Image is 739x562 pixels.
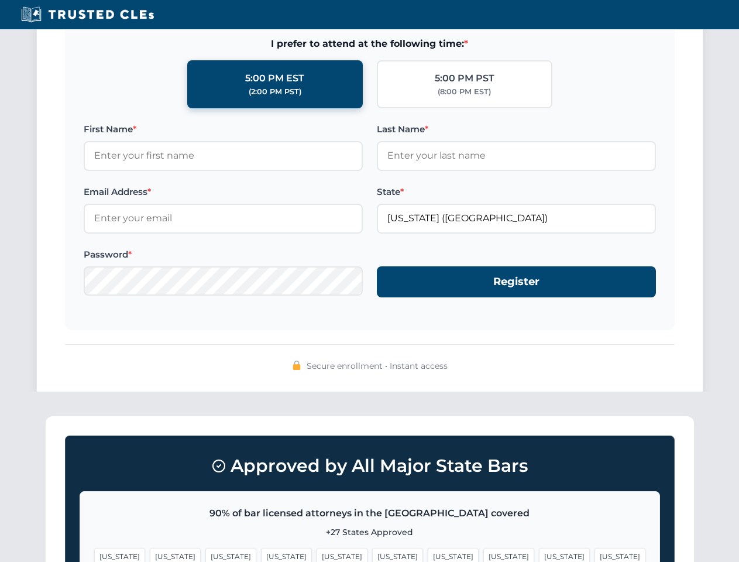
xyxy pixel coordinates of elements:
[377,141,656,170] input: Enter your last name
[249,86,301,98] div: (2:00 PM PST)
[377,185,656,199] label: State
[94,506,645,521] p: 90% of bar licensed attorneys in the [GEOGRAPHIC_DATA] covered
[84,141,363,170] input: Enter your first name
[438,86,491,98] div: (8:00 PM EST)
[377,266,656,297] button: Register
[245,71,304,86] div: 5:00 PM EST
[377,204,656,233] input: Florida (FL)
[377,122,656,136] label: Last Name
[18,6,157,23] img: Trusted CLEs
[435,71,494,86] div: 5:00 PM PST
[84,36,656,52] span: I prefer to attend at the following time:
[307,359,448,372] span: Secure enrollment • Instant access
[84,122,363,136] label: First Name
[80,450,660,482] h3: Approved by All Major State Bars
[84,185,363,199] label: Email Address
[94,526,645,539] p: +27 States Approved
[84,248,363,262] label: Password
[292,361,301,370] img: 🔒
[84,204,363,233] input: Enter your email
